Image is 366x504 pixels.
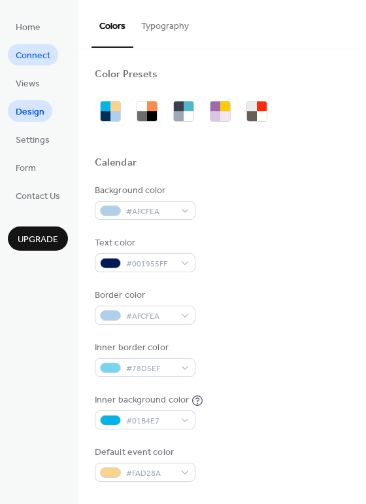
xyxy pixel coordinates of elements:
span: Design [16,105,44,119]
span: Contact Us [16,190,60,204]
a: Form [8,156,44,178]
span: #FAD28A [126,467,175,480]
span: #AFCFEA [126,205,175,219]
a: Connect [8,44,58,65]
div: Background color [95,184,193,198]
span: #001955FF [126,257,175,271]
button: Upgrade [8,226,68,251]
div: Border color [95,289,193,302]
div: Inner background color [95,393,189,407]
span: Home [16,21,41,35]
a: Home [8,16,48,37]
a: Views [8,72,48,94]
div: Color Presets [95,68,158,82]
div: Calendar [95,156,137,170]
span: Form [16,162,36,175]
div: Inner border color [95,341,193,355]
a: Settings [8,128,58,150]
span: #78D5EF [126,362,175,376]
span: Upgrade [18,233,58,247]
span: Settings [16,134,50,147]
div: Default event color [95,446,193,459]
span: #AFCFEA [126,310,175,323]
span: Connect [16,49,50,63]
span: Views [16,77,40,91]
a: Contact Us [8,185,68,206]
span: #01B4E7 [126,414,175,428]
div: Text color [95,236,193,250]
a: Design [8,100,52,122]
